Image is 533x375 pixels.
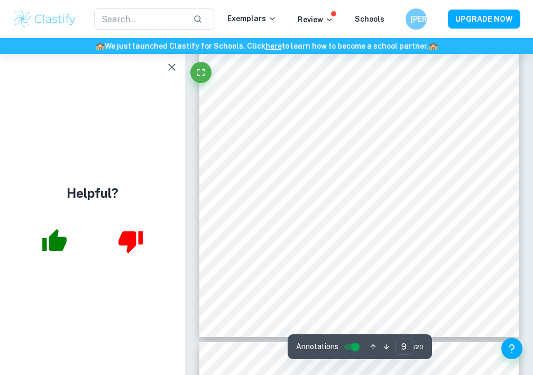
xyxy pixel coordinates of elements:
button: Fullscreen [190,62,212,83]
h6: We just launched Clastify for Schools. Click to learn how to become a school partner. [2,40,531,52]
a: here [265,42,282,50]
button: [PERSON_NAME] [406,8,427,30]
img: Clastify logo [13,8,77,30]
input: Search... [94,8,185,30]
span: 🏫 [429,42,438,50]
h4: Helpful? [67,184,118,203]
span: 🏫 [96,42,105,50]
p: Review [298,14,334,25]
h6: [PERSON_NAME] [410,13,422,25]
button: Help and Feedback [501,338,522,359]
button: UPGRADE NOW [448,10,520,29]
span: / 20 [413,342,424,352]
p: Exemplars [227,13,277,24]
a: Schools [355,15,384,23]
span: Annotations [296,341,338,352]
